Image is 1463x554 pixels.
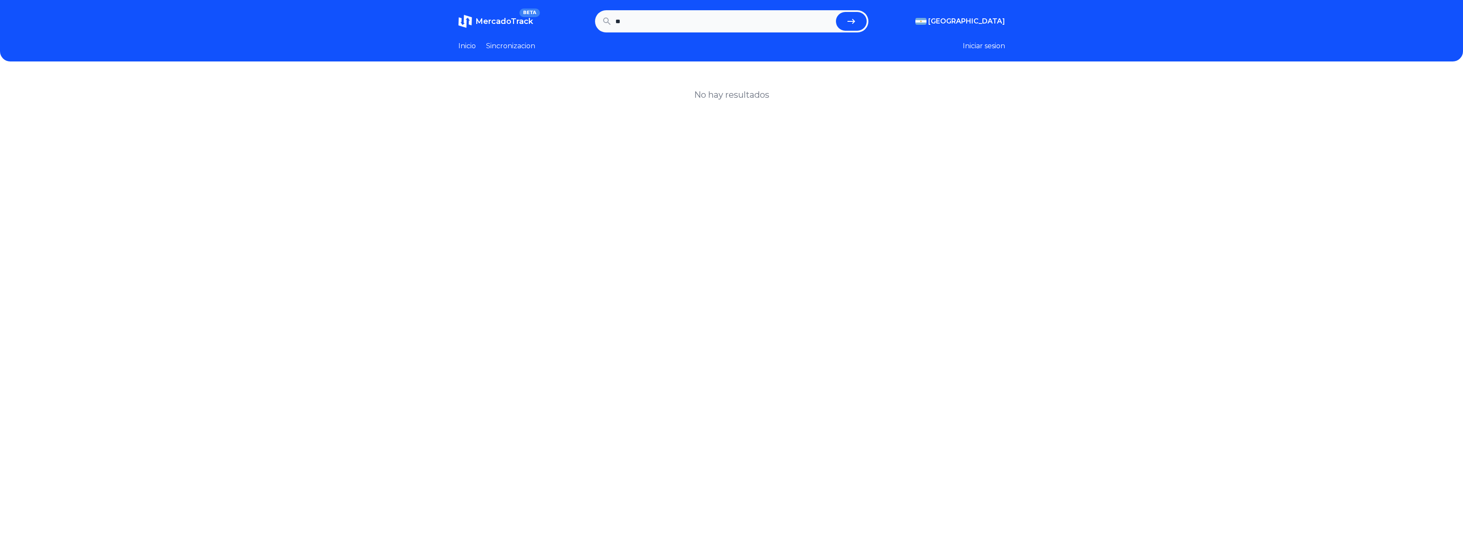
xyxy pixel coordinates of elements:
span: [GEOGRAPHIC_DATA] [928,16,1005,26]
a: Inicio [458,41,476,51]
button: Iniciar sesion [963,41,1005,51]
h1: No hay resultados [694,89,769,101]
a: MercadoTrackBETA [458,15,533,28]
span: MercadoTrack [475,17,533,26]
span: BETA [519,9,539,17]
button: [GEOGRAPHIC_DATA] [915,16,1005,26]
img: Argentina [915,18,926,25]
a: Sincronizacion [486,41,535,51]
img: MercadoTrack [458,15,472,28]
